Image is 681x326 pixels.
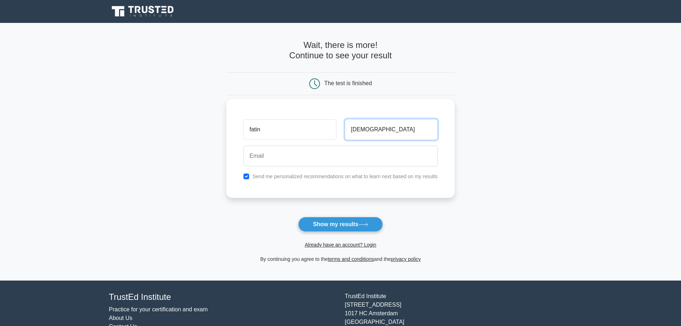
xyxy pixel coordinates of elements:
[305,242,376,248] a: Already have an account? Login
[243,119,336,140] input: First name
[391,256,421,262] a: privacy policy
[243,146,438,166] input: Email
[252,174,438,179] label: Send me personalized recommendations on what to learn next based on my results
[345,119,438,140] input: Last name
[109,315,133,321] a: About Us
[109,306,208,312] a: Practice for your certification and exam
[109,292,336,302] h4: TrustEd Institute
[298,217,383,232] button: Show my results
[222,255,459,263] div: By continuing you agree to the and the
[324,80,372,86] div: The test is finished
[328,256,374,262] a: terms and conditions
[226,40,455,61] h4: Wait, there is more! Continue to see your result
